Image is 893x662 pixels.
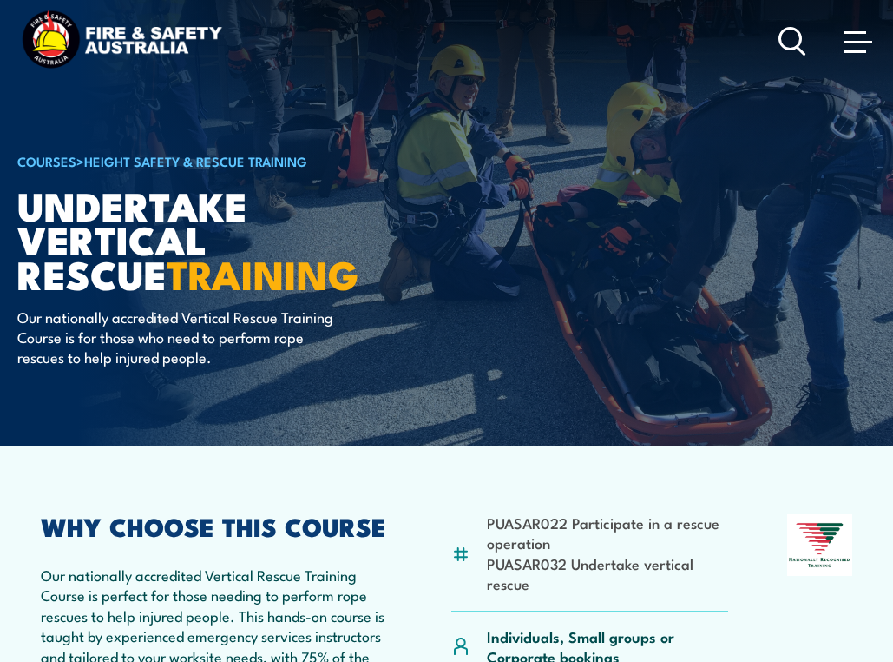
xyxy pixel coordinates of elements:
[17,150,446,171] h6: >
[167,243,359,303] strong: TRAINING
[17,151,76,170] a: COURSES
[17,188,446,289] h1: Undertake Vertical Rescue
[487,553,728,594] li: PUASAR032 Undertake vertical rescue
[787,514,852,576] img: Nationally Recognised Training logo.
[41,514,392,537] h2: WHY CHOOSE THIS COURSE
[487,513,728,553] li: PUASAR022 Participate in a rescue operation
[17,307,334,367] p: Our nationally accredited Vertical Rescue Training Course is for those who need to perform rope r...
[84,151,307,170] a: Height Safety & Rescue Training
